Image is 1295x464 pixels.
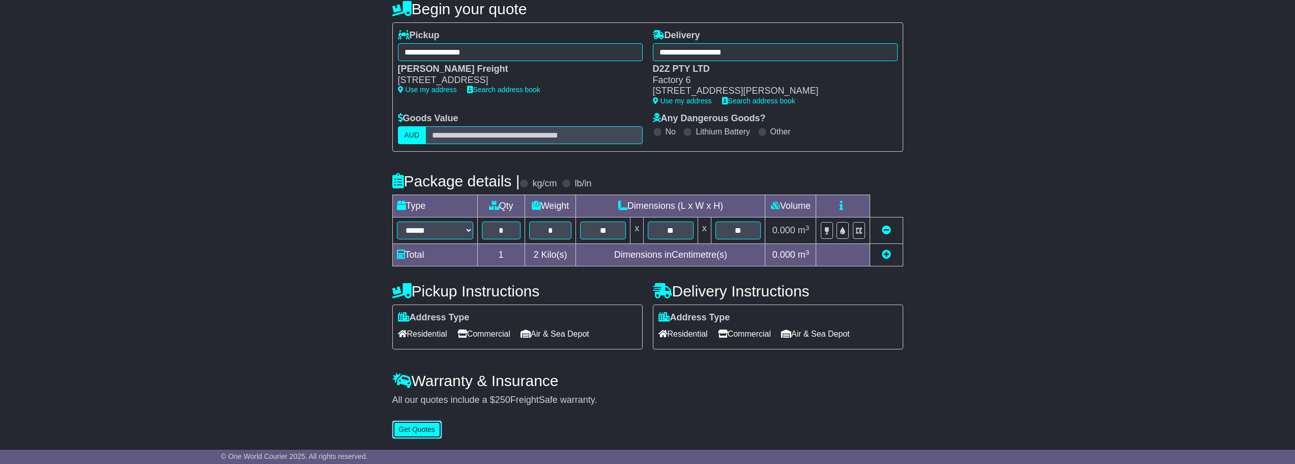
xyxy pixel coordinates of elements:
a: Add new item [882,250,891,260]
div: [PERSON_NAME] Freight [398,64,632,75]
span: 0.000 [772,250,795,260]
span: Residential [398,326,447,342]
td: x [630,217,644,244]
div: [STREET_ADDRESS] [398,75,632,86]
label: lb/in [574,178,591,189]
label: Delivery [653,30,700,41]
span: 2 [533,250,538,260]
td: Total [392,244,477,266]
td: x [698,217,711,244]
a: Use my address [398,86,457,94]
sup: 3 [805,224,810,232]
div: Factory 6 [653,75,887,86]
a: Use my address [653,97,712,105]
label: Address Type [658,312,730,323]
h4: Delivery Instructions [653,283,903,299]
label: No [666,127,676,137]
label: AUD [398,126,426,144]
div: All our quotes include a $ FreightSafe warranty. [392,395,903,406]
div: D2Z PTY LTD [653,64,887,75]
button: Get Quotes [392,421,442,439]
h4: Warranty & Insurance [392,372,903,389]
td: Dimensions in Centimetre(s) [576,244,765,266]
label: Lithium Battery [696,127,750,137]
a: Search address book [722,97,795,105]
h4: Pickup Instructions [392,283,643,299]
td: Volume [765,195,816,217]
span: Air & Sea Depot [521,326,589,342]
sup: 3 [805,249,810,256]
td: 1 [477,244,525,266]
label: Other [770,127,791,137]
td: Weight [525,195,576,217]
span: m [798,250,810,260]
span: Commercial [457,326,510,342]
span: Air & Sea Depot [781,326,850,342]
span: 250 [495,395,510,405]
td: Qty [477,195,525,217]
label: Address Type [398,312,470,323]
h4: Package details | [392,173,520,189]
td: Type [392,195,477,217]
a: Search address book [467,86,540,94]
label: Pickup [398,30,440,41]
a: Remove this item [882,225,891,235]
div: [STREET_ADDRESS][PERSON_NAME] [653,86,887,97]
span: Residential [658,326,708,342]
span: Commercial [718,326,771,342]
span: © One World Courier 2025. All rights reserved. [221,452,368,460]
label: kg/cm [532,178,557,189]
label: Any Dangerous Goods? [653,113,766,124]
label: Goods Value [398,113,458,124]
span: m [798,225,810,235]
h4: Begin your quote [392,1,903,17]
td: Dimensions (L x W x H) [576,195,765,217]
td: Kilo(s) [525,244,576,266]
span: 0.000 [772,225,795,235]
